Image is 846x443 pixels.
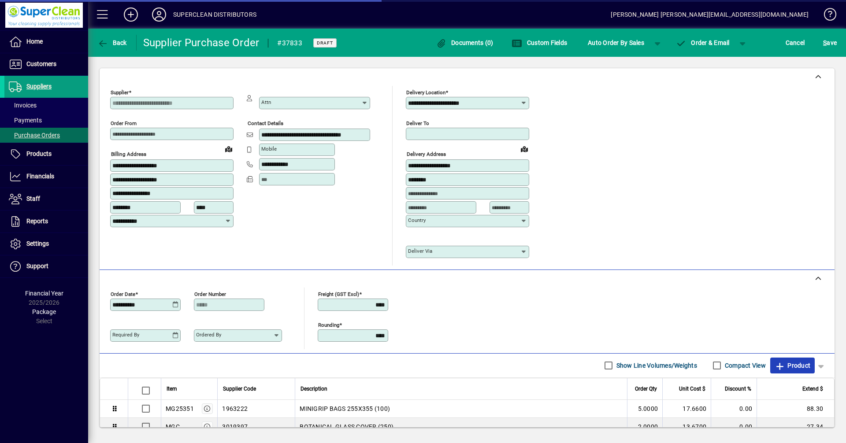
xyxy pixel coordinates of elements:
[817,2,835,30] a: Knowledge Base
[627,400,662,418] td: 5.0000
[408,217,426,223] mat-label: Country
[4,255,88,277] a: Support
[300,422,393,431] span: BOTANICAL GLASS COVER (250)
[111,291,135,297] mat-label: Order date
[723,361,766,370] label: Compact View
[436,39,493,46] span: Documents (0)
[26,195,40,202] span: Staff
[662,418,711,436] td: 13.6700
[26,240,49,247] span: Settings
[509,35,569,51] button: Custom Fields
[117,7,145,22] button: Add
[434,35,496,51] button: Documents (0)
[786,36,805,50] span: Cancel
[317,40,333,46] span: Draft
[217,418,295,436] td: 3019397
[32,308,56,315] span: Package
[512,39,567,46] span: Custom Fields
[725,384,751,394] span: Discount %
[112,332,139,338] mat-label: Required by
[583,35,649,51] button: Auto Order By Sales
[4,53,88,75] a: Customers
[408,248,432,254] mat-label: Deliver via
[9,132,60,139] span: Purchase Orders
[166,404,194,413] div: MG25351
[775,358,810,373] span: Product
[300,404,390,413] span: MINIGRIP BAGS 255X355 (100)
[821,35,839,51] button: Save
[627,418,662,436] td: 2.0000
[301,384,327,394] span: Description
[261,99,271,105] mat-label: Attn
[611,7,809,22] div: [PERSON_NAME] [PERSON_NAME][EMAIL_ADDRESS][DOMAIN_NAME]
[4,143,88,165] a: Products
[823,36,837,50] span: ave
[823,39,827,46] span: S
[26,262,48,269] span: Support
[4,210,88,233] a: Reports
[406,120,429,126] mat-label: Deliver To
[676,39,730,46] span: Order & Email
[4,188,88,210] a: Staff
[26,38,43,45] span: Home
[26,218,48,225] span: Reports
[26,60,56,67] span: Customers
[111,120,137,126] mat-label: Order from
[277,36,302,50] div: #37833
[173,7,256,22] div: SUPERCLEAN DISTRIBUTORS
[143,36,260,50] div: Supplier Purchase Order
[26,150,52,157] span: Products
[662,400,711,418] td: 17.6600
[145,7,173,22] button: Profile
[770,358,815,373] button: Product
[25,290,63,297] span: Financial Year
[196,332,221,338] mat-label: Ordered by
[26,83,52,90] span: Suppliers
[783,35,807,51] button: Cancel
[711,418,757,436] td: 0.00
[4,113,88,128] a: Payments
[711,400,757,418] td: 0.00
[4,98,88,113] a: Invoices
[757,418,834,436] td: 27.34
[223,384,256,394] span: Supplier Code
[757,400,834,418] td: 88.30
[222,142,236,156] a: View on map
[95,35,129,51] button: Back
[4,166,88,188] a: Financials
[672,35,734,51] button: Order & Email
[26,173,54,180] span: Financials
[318,321,339,328] mat-label: Rounding
[406,89,445,96] mat-label: Delivery Location
[318,291,359,297] mat-label: Freight (GST excl)
[88,35,137,51] app-page-header-button: Back
[217,400,295,418] td: 1963222
[9,117,42,124] span: Payments
[679,384,705,394] span: Unit Cost $
[802,384,823,394] span: Extend $
[635,384,657,394] span: Order Qty
[194,291,226,297] mat-label: Order number
[111,89,129,96] mat-label: Supplier
[97,39,127,46] span: Back
[4,233,88,255] a: Settings
[9,102,37,109] span: Invoices
[4,128,88,143] a: Purchase Orders
[615,361,697,370] label: Show Line Volumes/Weights
[588,36,644,50] span: Auto Order By Sales
[261,146,277,152] mat-label: Mobile
[167,384,177,394] span: Item
[166,422,180,431] div: MGC
[4,31,88,53] a: Home
[517,142,531,156] a: View on map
